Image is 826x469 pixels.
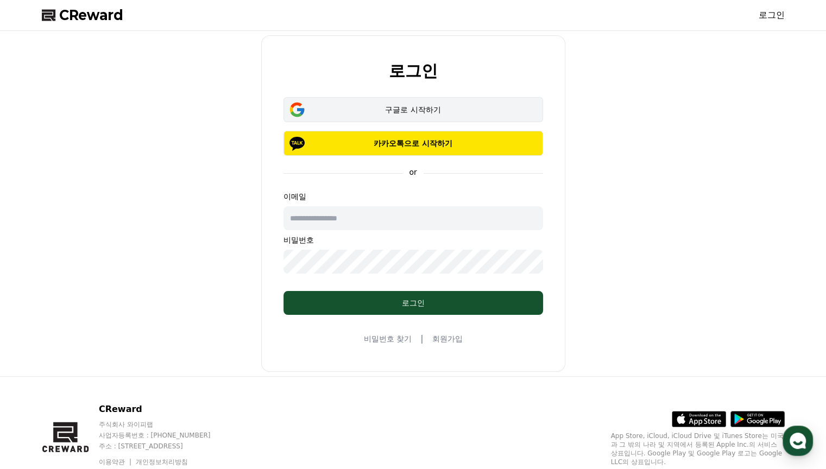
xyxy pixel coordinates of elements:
a: 대화 [72,344,140,371]
span: CReward [59,7,123,24]
h1: CReward [13,81,77,99]
a: 이용약관 [99,458,133,466]
p: 이메일 [283,191,543,202]
a: 회원가입 [432,333,462,344]
span: 이용중 [93,214,129,221]
p: 비밀번호 [283,234,543,245]
span: 홈 [34,360,41,369]
div: 네네. 저는 제가 컨텐츠를 직접 제작하고 있어서, 해당사항은 없을 것 같아요. 다만, 보류된 채널들의 검토 때문에 신규 가입신청 건의 검토가 지연되고 있는 것인지, 아니면 신... [45,125,191,147]
button: 로그인 [283,291,543,315]
a: 채널톡이용중 [83,214,129,223]
p: or [402,167,423,178]
p: 주소 : [STREET_ADDRESS] [99,442,231,451]
b: 채널톡 [93,214,111,221]
button: 구글로 시작하기 [283,97,543,122]
a: Creward방금 네네. 저는 제가 컨텐츠를 직접 제작하고 있어서, 해당사항은 없을 것 같아요. 다만, 보류된 채널들의 검토 때문에 신규 가입신청 건의 검토가 지연되고 있는 ... [13,111,199,151]
span: 몇 분 내 답변 받으실 수 있어요 [67,188,158,197]
a: 비밀번호 찾기 [364,333,412,344]
div: 로그인 [305,297,521,308]
span: 설정 [168,360,181,369]
span: 운영시간 보기 [142,87,187,97]
a: 설정 [140,344,209,371]
a: 개인정보처리방침 [136,458,188,466]
button: 운영시간 보기 [138,86,199,99]
span: | [420,332,423,345]
div: 구글로 시작하기 [299,104,527,115]
a: 홈 [3,344,72,371]
p: 카카오톡으로 시작하기 [299,138,527,149]
h2: 로그인 [389,62,438,80]
button: 카카오톡으로 시작하기 [283,131,543,156]
p: 사업자등록번호 : [PHONE_NUMBER] [99,431,231,440]
p: App Store, iCloud, iCloud Drive 및 iTunes Store는 미국과 그 밖의 나라 및 지역에서 등록된 Apple Inc.의 서비스 상표입니다. Goo... [611,432,785,466]
div: Creward [45,115,80,125]
span: 메시지를 입력하세요. [23,165,100,176]
p: CReward [99,403,231,416]
div: 방금 [85,116,98,124]
a: CReward [42,7,123,24]
a: 로그인 [759,9,785,22]
span: 대화 [99,361,112,370]
p: 주식회사 와이피랩 [99,420,231,429]
a: 메시지를 입력하세요. [15,157,197,183]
